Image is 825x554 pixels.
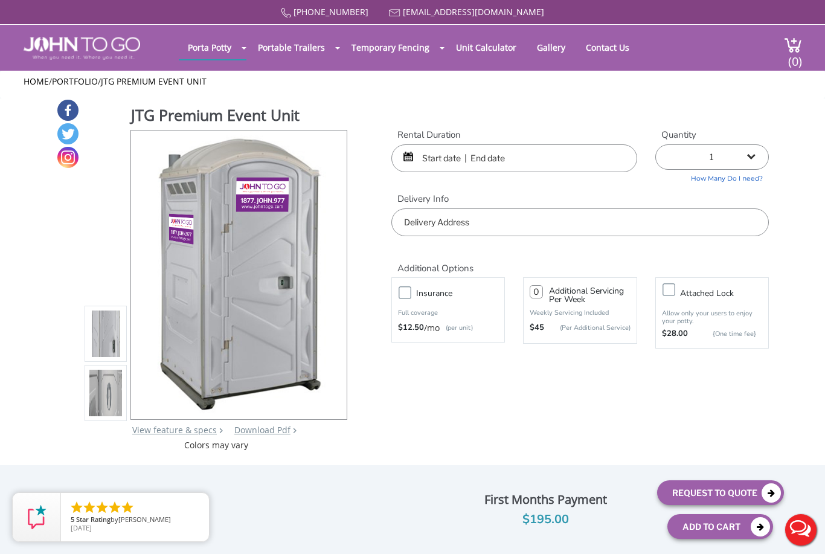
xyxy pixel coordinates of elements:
[293,428,297,433] img: chevron.png
[391,208,769,236] input: Delivery Address
[147,130,331,415] img: Product
[398,322,424,334] strong: $12.50
[443,510,648,529] div: $195.00
[85,439,348,451] div: Colors may vary
[57,147,79,168] a: Instagram
[249,36,334,59] a: Portable Trailers
[416,286,510,301] h3: Insurance
[544,323,630,332] p: (Per Additional Service)
[76,515,111,524] span: Star Rating
[89,253,122,538] img: Product
[24,76,802,88] ul: / /
[391,193,769,205] label: Delivery Info
[108,500,122,515] li: 
[577,36,638,59] a: Contact Us
[52,76,98,87] a: Portfolio
[24,37,140,60] img: JOHN to go
[443,489,648,510] div: First Months Payment
[234,424,291,436] a: Download Pdf
[528,36,574,59] a: Gallery
[118,515,171,524] span: [PERSON_NAME]
[25,505,49,529] img: Review Rating
[440,322,473,334] p: (per unit)
[680,286,774,301] h3: Attached lock
[694,328,756,340] p: {One time fee}
[657,480,784,505] button: Request To Quote
[398,307,498,319] p: Full coverage
[132,424,217,436] a: View feature & specs
[57,123,79,144] a: Twitter
[447,36,525,59] a: Unit Calculator
[69,500,84,515] li: 
[403,6,544,18] a: [EMAIL_ADDRESS][DOMAIN_NAME]
[662,309,762,325] p: Allow only your users to enjoy your potty.
[342,36,438,59] a: Temporary Fencing
[120,500,135,515] li: 
[24,76,49,87] a: Home
[95,500,109,515] li: 
[179,36,240,59] a: Porta Potty
[389,9,400,17] img: Mail
[71,523,92,532] span: [DATE]
[667,514,773,539] button: Add To Cart
[131,105,348,129] h1: JTG Premium Event Unit
[281,8,291,18] img: Call
[391,129,637,141] label: Rental Duration
[549,287,630,304] h3: Additional Servicing Per Week
[784,37,802,53] img: cart a
[398,322,498,334] div: /mo
[530,285,543,298] input: 0
[777,506,825,554] button: Live Chat
[82,500,97,515] li: 
[89,194,122,478] img: Product
[391,248,769,274] h2: Additional Options
[530,308,630,317] p: Weekly Servicing Included
[655,129,769,141] label: Quantity
[71,516,199,524] span: by
[788,43,802,69] span: (0)
[530,322,544,334] strong: $45
[662,328,688,340] strong: $28.00
[655,170,769,184] a: How Many Do I need?
[391,144,637,172] input: Start date | End date
[57,100,79,121] a: Facebook
[101,76,207,87] a: JTG Premium Event Unit
[294,6,368,18] a: [PHONE_NUMBER]
[71,515,74,524] span: 5
[219,428,223,433] img: right arrow icon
